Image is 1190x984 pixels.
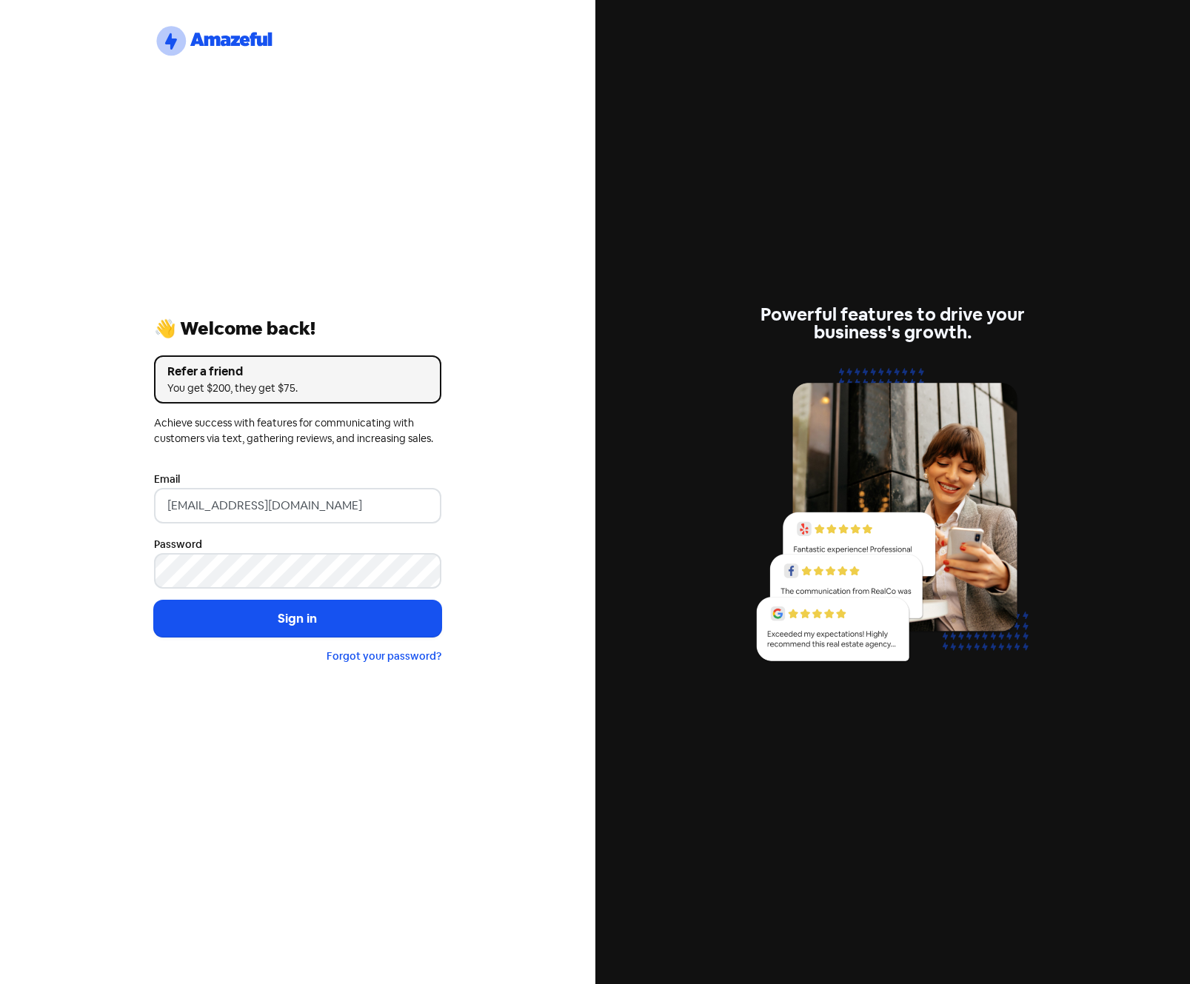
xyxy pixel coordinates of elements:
[154,537,202,552] label: Password
[749,306,1036,341] div: Powerful features to drive your business's growth.
[154,488,441,523] input: Enter your email address...
[154,472,180,487] label: Email
[749,359,1036,678] img: reviews
[154,320,441,338] div: 👋 Welcome back!
[167,381,428,396] div: You get $200, they get $75.
[327,649,441,663] a: Forgot your password?
[167,363,428,381] div: Refer a friend
[154,415,441,446] div: Achieve success with features for communicating with customers via text, gathering reviews, and i...
[154,600,441,637] button: Sign in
